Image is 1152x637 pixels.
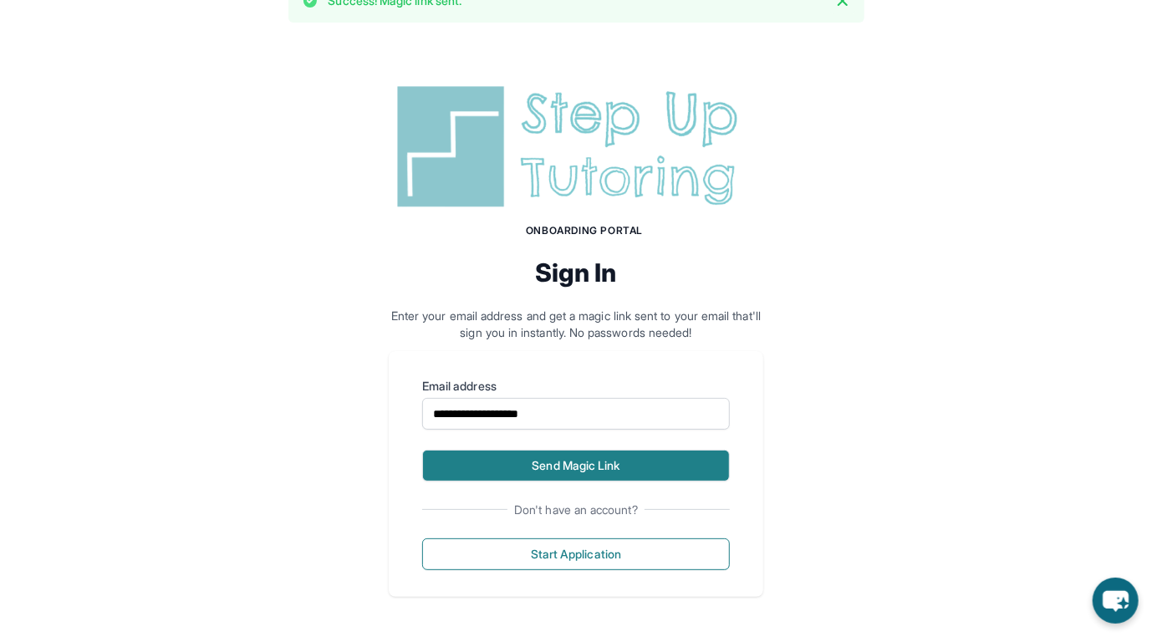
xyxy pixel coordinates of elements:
[507,502,645,518] span: Don't have an account?
[405,224,763,237] h1: Onboarding Portal
[389,308,763,341] p: Enter your email address and get a magic link sent to your email that'll sign you in instantly. N...
[422,378,730,395] label: Email address
[1093,578,1139,624] button: chat-button
[422,450,730,482] button: Send Magic Link
[389,257,763,288] h2: Sign In
[389,79,763,214] img: Step Up Tutoring horizontal logo
[422,538,730,570] button: Start Application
